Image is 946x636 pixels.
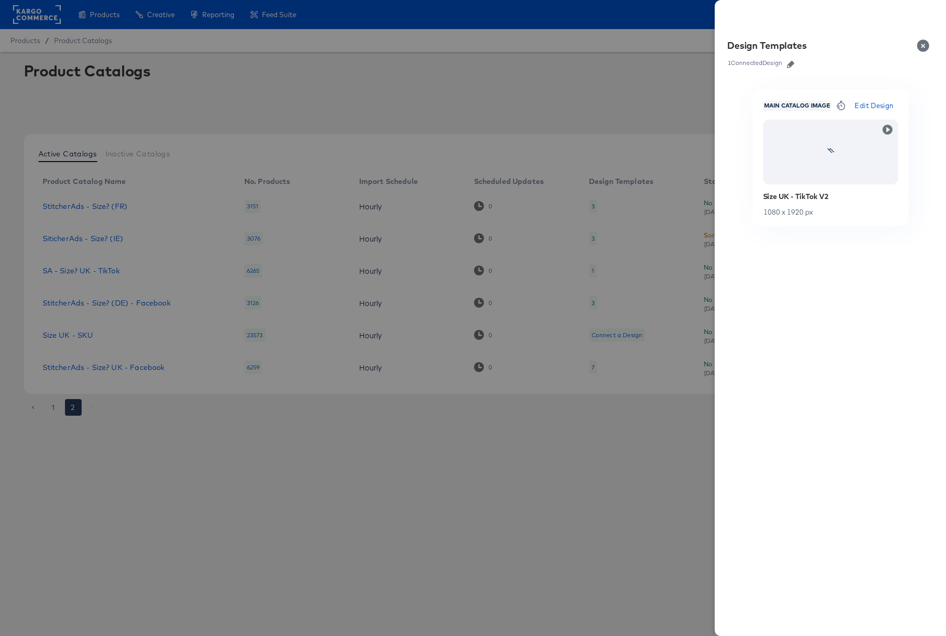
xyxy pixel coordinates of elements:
[763,102,831,110] span: Main Catalog Image
[763,208,898,216] div: 1080 x 1920 px
[727,39,807,52] div: Design Templates
[727,59,783,67] div: 1 Connected Design
[763,192,898,201] div: Size UK - TikTok V2
[850,100,898,112] button: Edit Design
[855,100,894,112] span: Edit Design
[911,31,940,60] button: Close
